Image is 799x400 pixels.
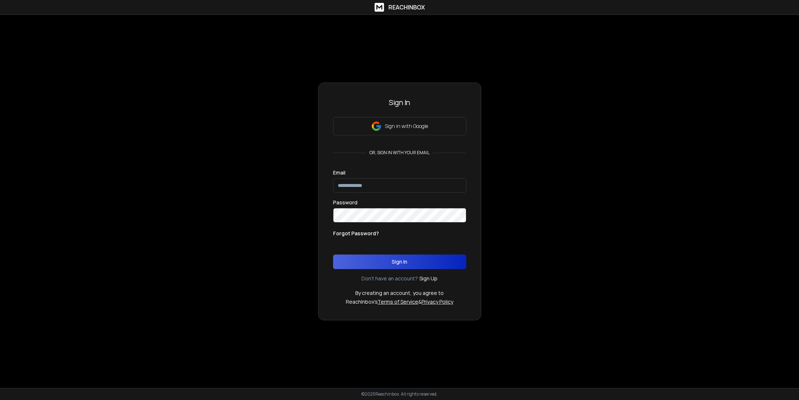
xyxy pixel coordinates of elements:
[361,275,418,282] p: Don't have an account?
[355,289,444,297] p: By creating an account, you agree to
[377,298,418,305] a: Terms of Service
[333,97,466,108] h3: Sign In
[333,170,345,175] label: Email
[419,275,438,282] a: Sign Up
[385,123,428,130] p: Sign in with Google
[361,391,438,397] p: © 2025 Reachinbox. All rights reserved.
[388,3,425,12] h1: ReachInbox
[346,298,453,305] p: ReachInbox's &
[422,298,453,305] a: Privacy Policy
[367,150,432,156] p: or, sign in with your email
[333,255,466,269] button: Sign In
[333,117,466,135] button: Sign in with Google
[333,200,357,205] label: Password
[333,230,379,237] p: Forgot Password?
[375,3,425,12] a: ReachInbox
